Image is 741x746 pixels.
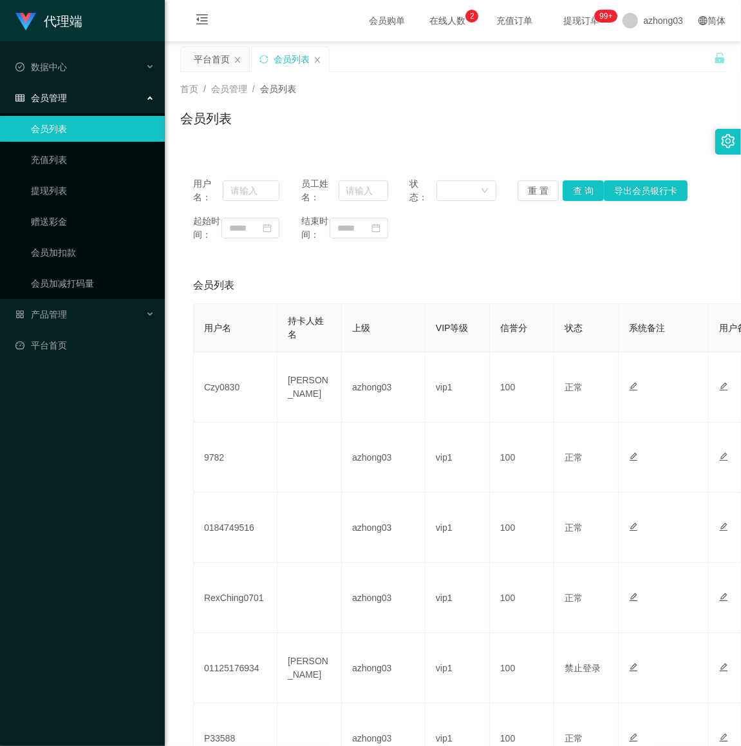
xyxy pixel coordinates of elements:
span: 员工姓名： [301,177,339,204]
span: 产品管理 [15,309,67,320]
td: 9782 [194,423,277,493]
td: azhong03 [342,352,426,423]
i: 图标: edit [629,522,638,531]
span: VIP等级 [436,323,469,333]
i: 图标: table [15,93,24,102]
span: 正常 [565,452,583,463]
span: 提现订单 [557,16,606,25]
i: 图标: sync [259,55,268,64]
span: 用户名 [204,323,231,333]
td: vip1 [426,423,490,493]
sup: 1201 [594,10,617,23]
i: 图标: edit [629,452,638,461]
i: 图标: close [234,56,241,64]
i: 图标: close [314,56,321,64]
td: RexChing0701 [194,563,277,633]
td: azhong03 [342,493,426,563]
div: 平台首页 [194,47,230,72]
i: 图标: down [481,187,489,196]
span: 会员管理 [15,93,67,103]
span: 会员列表 [193,278,234,293]
i: 图标: check-circle-o [15,62,24,72]
a: 赠送彩金 [31,209,155,234]
td: azhong03 [342,633,426,703]
span: 正常 [565,733,583,743]
td: 100 [490,493,554,563]
span: 充值订单 [490,16,539,25]
i: 图标: edit [629,382,638,391]
a: 代理端 [15,15,82,26]
td: 0184749516 [194,493,277,563]
span: 结束时间： [301,215,330,242]
td: 100 [490,563,554,633]
span: 数据中心 [15,62,67,72]
i: 图标: menu-fold [180,1,224,42]
i: 图标: edit [629,593,638,602]
td: vip1 [426,633,490,703]
span: 首页 [180,84,198,94]
i: 图标: global [699,16,708,25]
td: vip1 [426,493,490,563]
i: 图标: calendar [371,224,380,233]
i: 图标: edit [629,733,638,742]
i: 图标: edit [629,663,638,672]
td: 01125176934 [194,633,277,703]
i: 图标: edit [719,452,728,461]
span: 系统备注 [629,323,665,333]
sup: 2 [465,10,478,23]
i: 图标: edit [719,522,728,531]
span: 会员管理 [211,84,247,94]
i: 图标: edit [719,663,728,672]
span: 持卡人姓名 [288,316,324,340]
h1: 会员列表 [180,109,232,128]
i: 图标: edit [719,382,728,391]
i: 图标: appstore-o [15,310,24,319]
td: [PERSON_NAME] [277,633,342,703]
img: logo.9652507e.png [15,13,36,31]
span: 会员列表 [260,84,296,94]
a: 图标: dashboard平台首页 [15,332,155,358]
a: 提现列表 [31,178,155,204]
span: 用户名： [193,177,223,204]
a: 充值列表 [31,147,155,173]
td: vip1 [426,563,490,633]
i: 图标: edit [719,733,728,742]
i: 图标: setting [721,134,735,148]
span: 状态 [565,323,583,333]
td: 100 [490,352,554,423]
a: 会员列表 [31,116,155,142]
span: 信誉分 [500,323,527,333]
button: 导出会员银行卡 [604,180,688,201]
i: 图标: unlock [714,52,726,64]
a: 会员加减打码量 [31,271,155,296]
i: 图标: edit [719,593,728,602]
span: 起始时间： [193,215,221,242]
td: Czy0830 [194,352,277,423]
input: 请输入 [223,180,279,201]
span: 在线人数 [423,16,472,25]
p: 2 [470,10,474,23]
span: 正常 [565,382,583,392]
span: / [252,84,255,94]
td: vip1 [426,352,490,423]
span: / [203,84,206,94]
button: 重 置 [518,180,559,201]
a: 会员加扣款 [31,240,155,265]
h1: 代理端 [44,1,82,42]
i: 图标: calendar [263,224,272,233]
span: 禁止登录 [565,663,601,673]
td: 100 [490,633,554,703]
span: 正常 [565,593,583,603]
td: azhong03 [342,563,426,633]
td: 100 [490,423,554,493]
span: 正常 [565,522,583,533]
span: 上级 [352,323,370,333]
button: 查 询 [563,180,604,201]
span: 状态： [409,177,436,204]
input: 请输入 [339,180,388,201]
td: azhong03 [342,423,426,493]
td: [PERSON_NAME] [277,352,342,423]
div: 会员列表 [274,47,310,72]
